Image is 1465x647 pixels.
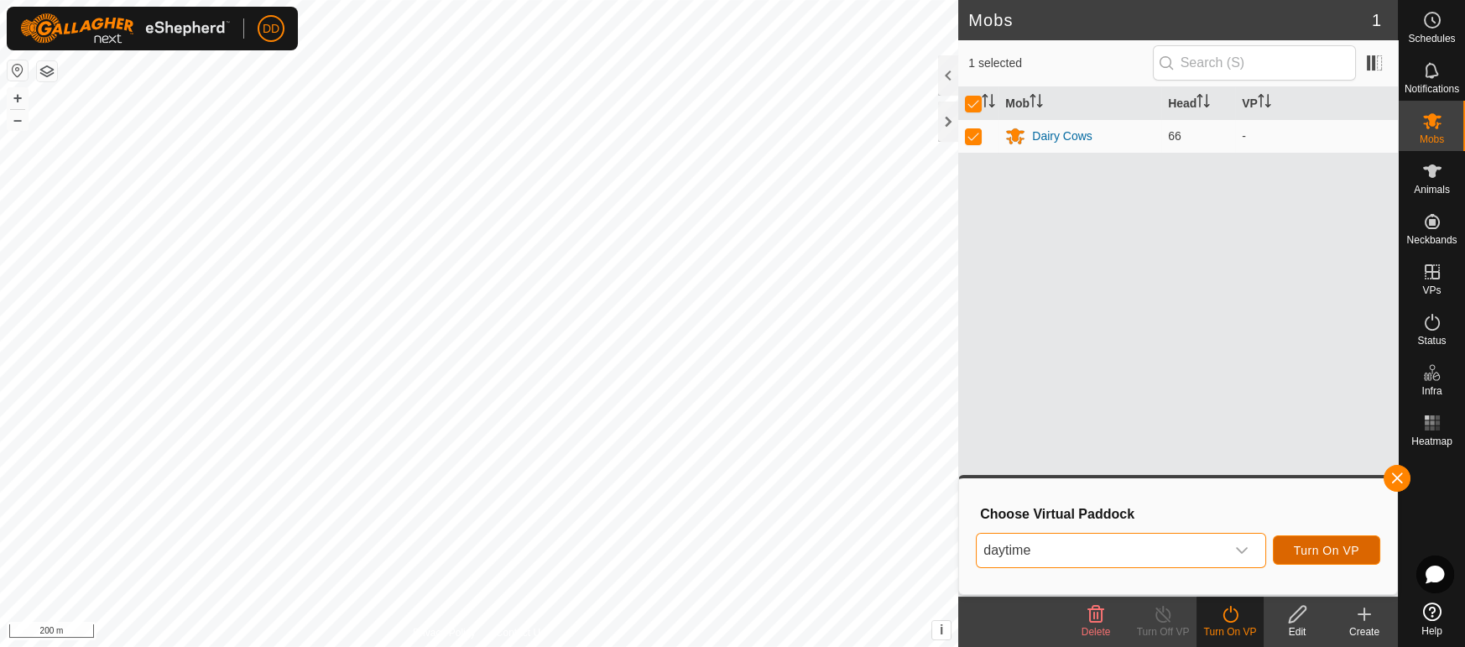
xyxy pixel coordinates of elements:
a: Privacy Policy [413,625,476,640]
span: daytime [977,534,1224,567]
span: Heatmap [1411,436,1452,446]
a: Help [1399,596,1465,643]
span: Animals [1414,185,1450,195]
p-sorticon: Activate to sort [1258,97,1271,110]
span: Help [1421,626,1442,636]
button: i [932,621,951,639]
span: VPs [1422,285,1441,295]
span: Mobs [1420,134,1444,144]
h3: Choose Virtual Paddock [980,506,1380,522]
div: Dairy Cows [1032,128,1092,145]
p-sorticon: Activate to sort [1197,97,1210,110]
div: Edit [1264,624,1331,639]
input: Search (S) [1153,45,1356,81]
div: Turn On VP [1197,624,1264,639]
span: Notifications [1405,84,1459,94]
span: 66 [1168,129,1181,143]
span: Delete [1082,626,1111,638]
span: Infra [1421,386,1442,396]
th: VP [1235,87,1398,120]
button: – [8,110,28,130]
a: Contact Us [496,625,545,640]
span: Turn On VP [1294,544,1359,557]
p-sorticon: Activate to sort [1030,97,1043,110]
span: i [940,623,943,637]
div: dropdown trigger [1225,534,1259,567]
th: Mob [998,87,1161,120]
span: 1 selected [968,55,1152,72]
button: Turn On VP [1273,535,1380,565]
th: Head [1161,87,1235,120]
button: Reset Map [8,60,28,81]
button: Map Layers [37,61,57,81]
p-sorticon: Activate to sort [982,97,995,110]
h2: Mobs [968,10,1372,30]
div: Create [1331,624,1398,639]
button: + [8,88,28,108]
span: Status [1417,336,1446,346]
span: Neckbands [1406,235,1457,245]
td: - [1235,119,1398,153]
div: Turn Off VP [1129,624,1197,639]
img: Gallagher Logo [20,13,230,44]
span: Schedules [1408,34,1455,44]
span: 1 [1372,8,1381,33]
span: DD [263,20,279,38]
